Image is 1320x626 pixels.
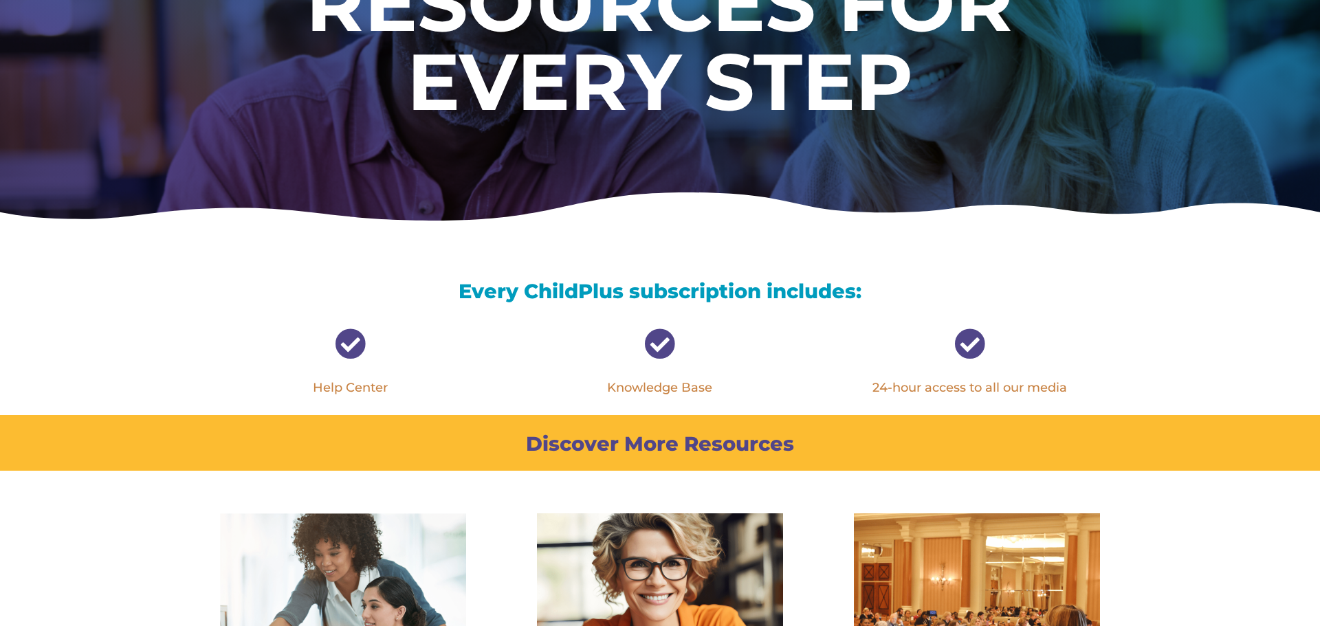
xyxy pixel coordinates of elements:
h3: Every ChildPlus subscription includes: [220,281,1100,308]
span:  [644,328,675,359]
h3: Discover More Resources [220,434,1100,460]
a: Help Center [313,380,388,395]
span:  [335,328,366,359]
span:  [954,328,985,359]
a: Knowledge Base [607,380,712,395]
p: 24-hour access to all our media [839,380,1100,396]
